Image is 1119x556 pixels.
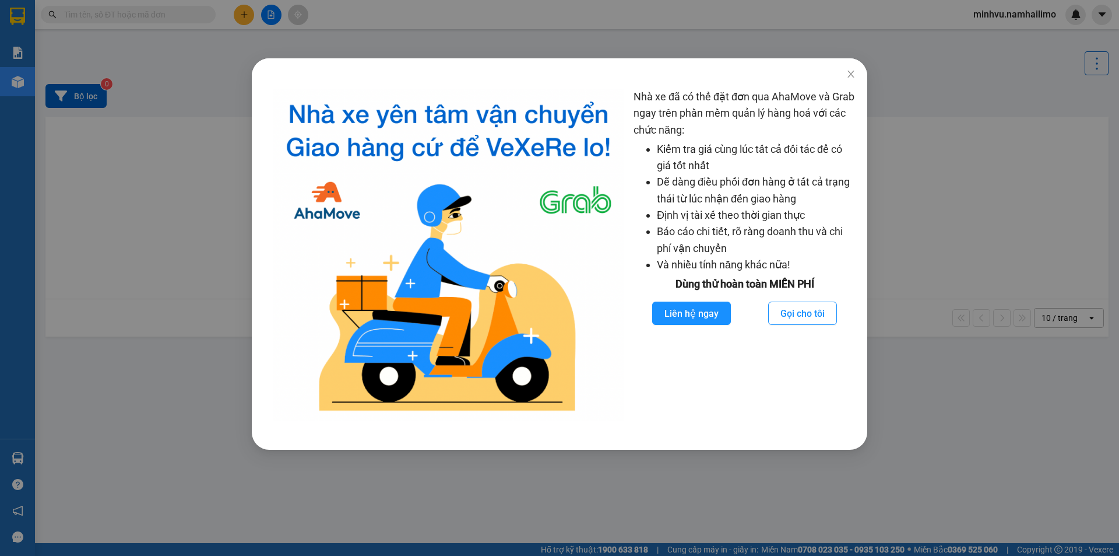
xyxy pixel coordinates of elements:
button: Liên hệ ngay [652,302,731,325]
div: Dùng thử hoàn toàn MIỄN PHÍ [634,276,856,292]
li: Báo cáo chi tiết, rõ ràng doanh thu và chi phí vận chuyển [657,223,856,257]
span: close [846,69,856,79]
button: Gọi cho tôi [768,302,837,325]
button: Close [835,58,867,91]
span: Gọi cho tôi [780,306,825,321]
li: Kiểm tra giá cùng lúc tất cả đối tác để có giá tốt nhất [657,141,856,174]
li: Và nhiều tính năng khác nữa! [657,257,856,273]
img: logo [273,89,624,421]
div: Nhà xe đã có thể đặt đơn qua AhaMove và Grab ngay trên phần mềm quản lý hàng hoá với các chức năng: [634,89,856,421]
li: Định vị tài xế theo thời gian thực [657,207,856,223]
li: Dễ dàng điều phối đơn hàng ở tất cả trạng thái từ lúc nhận đến giao hàng [657,174,856,207]
span: Liên hệ ngay [664,306,719,321]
